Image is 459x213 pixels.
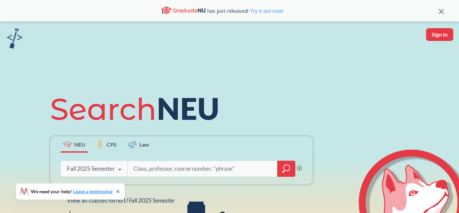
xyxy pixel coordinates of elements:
[207,7,283,14] span: has just released!
[116,197,175,204] span: NEU Fall 2025 Semester
[277,161,295,177] div: magnifying glass
[133,162,273,176] input: Class, professor, course number, "phrase"
[73,189,113,194] a: Leave a testimonial
[7,28,23,51] a: sandbox logo
[426,28,453,41] button: Sign In
[74,141,85,148] span: NEU
[7,28,23,49] img: sandbox logo
[67,197,175,204] span: View all classes for
[248,7,283,14] a: Try it out now!
[282,164,290,173] svg: magnifying glass
[107,141,117,148] span: CPS
[67,165,115,172] div: Fall 2025 Semester
[31,189,113,194] span: We need your help!
[139,141,149,148] span: Law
